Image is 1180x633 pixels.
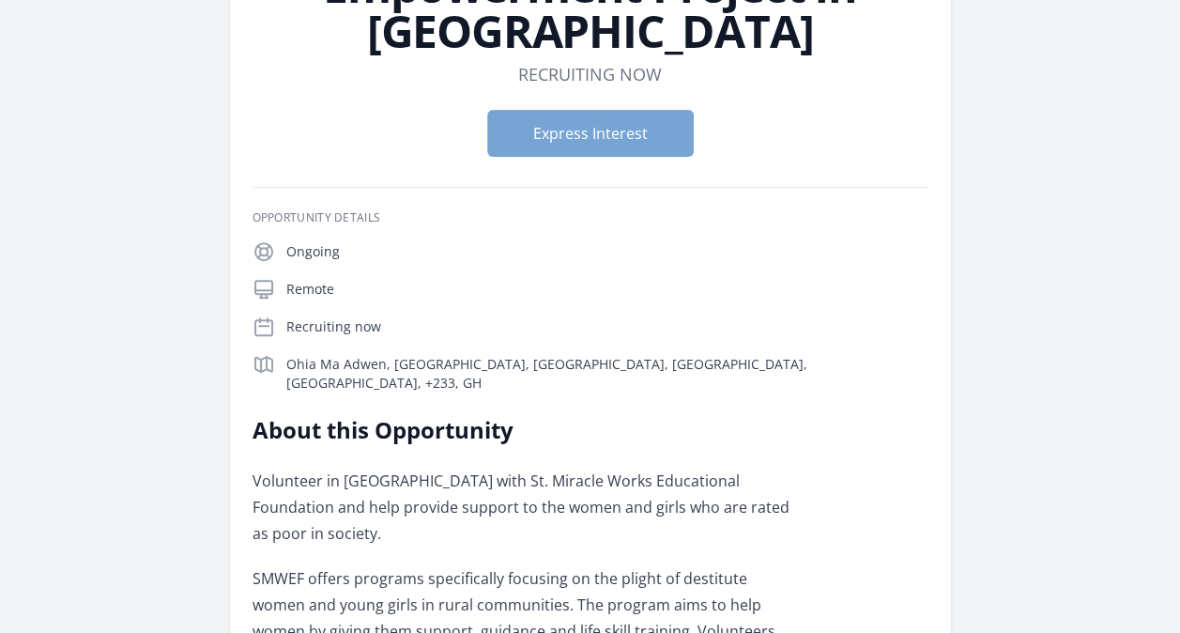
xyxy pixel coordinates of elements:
[518,61,662,87] dd: Recruiting now
[487,110,694,157] button: Express Interest
[253,210,928,225] h3: Opportunity Details
[286,317,928,336] p: Recruiting now
[286,242,928,261] p: Ongoing
[253,468,802,547] p: Volunteer in [GEOGRAPHIC_DATA] with St. Miracle Works Educational Foundation and help provide sup...
[286,355,928,393] p: Ohia Ma Adwen, [GEOGRAPHIC_DATA], [GEOGRAPHIC_DATA], [GEOGRAPHIC_DATA], [GEOGRAPHIC_DATA], +233, GH
[286,280,928,299] p: Remote
[253,415,802,445] h2: About this Opportunity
